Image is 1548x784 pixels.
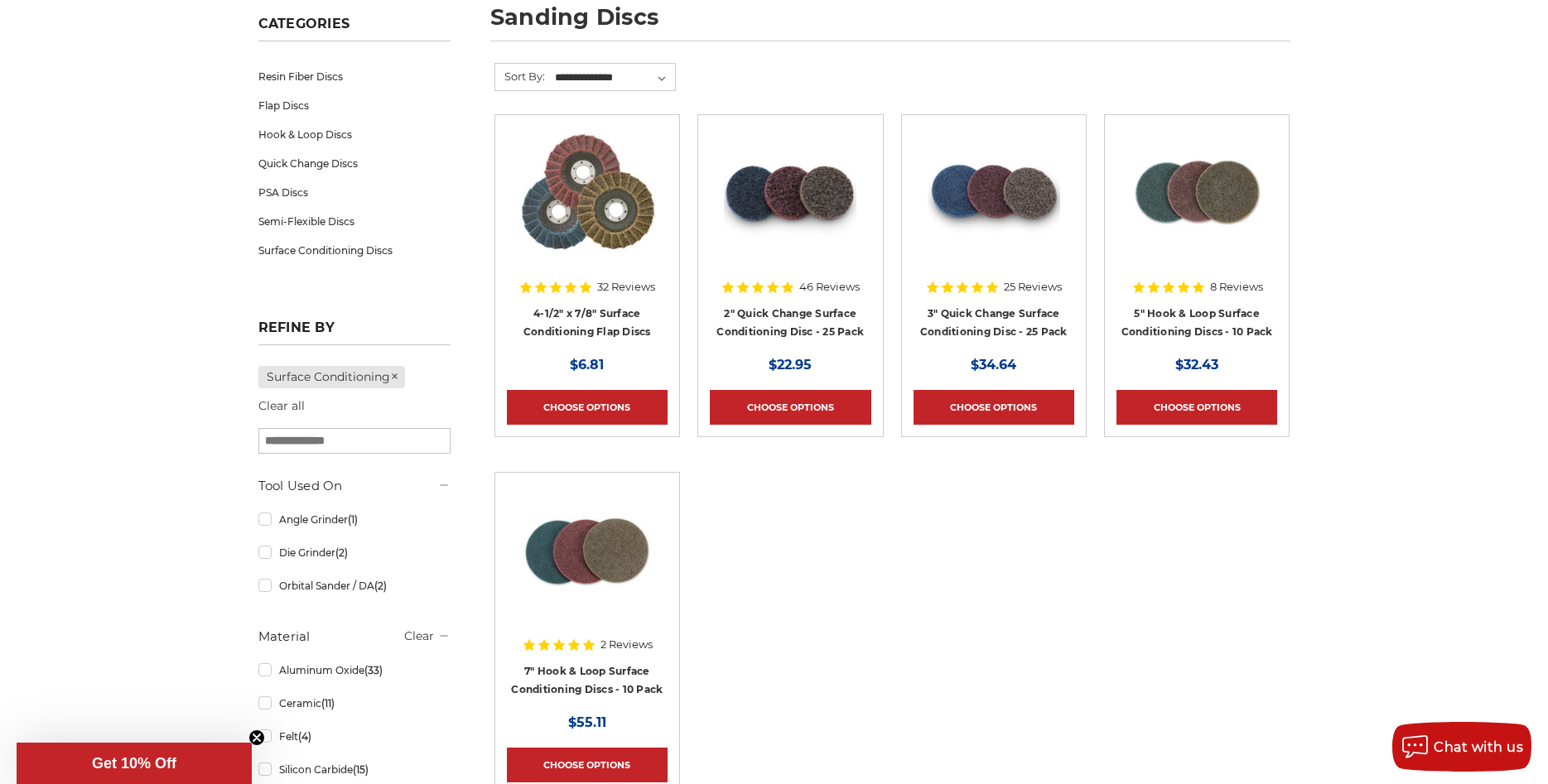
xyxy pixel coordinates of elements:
a: 3-inch surface conditioning quick change disc by Black Hawk Abrasives [914,127,1074,287]
a: Angle Grinder [258,505,451,534]
button: Close teaser [248,729,265,746]
span: 32 Reviews [597,281,655,292]
a: 7" Hook & Loop Surface Conditioning Discs - 10 Pack [511,665,663,696]
a: Resin Fiber Discs [258,62,451,91]
a: Aluminum Oxide [258,656,451,685]
label: Sort By: [495,64,545,89]
a: Choose Options [914,390,1074,425]
a: Ceramic [258,689,451,718]
a: Surface Conditioning Discs [258,236,451,265]
a: Surface Conditioning [258,366,406,388]
a: Clear all [258,398,305,413]
a: Choose Options [507,748,668,782]
span: 2 Reviews [600,639,653,650]
h5: Categories [258,16,451,41]
span: $22.95 [769,357,812,373]
span: $34.64 [971,357,1016,373]
a: 5 inch surface conditioning discs [1116,127,1277,287]
span: (15) [353,763,369,776]
img: 5 inch surface conditioning discs [1131,127,1263,259]
a: 5" Hook & Loop Surface Conditioning Discs - 10 Pack [1121,307,1273,339]
span: 25 Reviews [1004,281,1062,292]
a: Flap Discs [258,91,451,120]
h5: Tool Used On [258,476,451,496]
span: (1) [348,513,358,526]
a: Silicon Carbide [258,755,451,784]
span: 8 Reviews [1210,281,1263,292]
a: Die Grinder [258,538,451,567]
a: Orbital Sander / DA [258,571,451,600]
img: 3-inch surface conditioning quick change disc by Black Hawk Abrasives [928,127,1060,259]
a: Choose Options [507,390,668,425]
span: (11) [321,697,335,709]
a: Semi-Flexible Discs [258,207,451,236]
span: 46 Reviews [799,281,860,292]
h5: Refine by [258,320,451,345]
button: Chat with us [1392,722,1531,772]
span: (2) [374,580,387,592]
a: 7 inch surface conditioning discs [507,484,668,645]
span: (33) [364,664,383,676]
a: Scotch brite flap discs [507,127,668,287]
span: Chat with us [1434,739,1523,755]
a: Hook & Loop Discs [258,120,451,149]
h5: Material [258,627,451,647]
span: (4) [298,730,311,743]
span: $6.81 [570,357,604,373]
a: PSA Discs [258,178,451,207]
select: Sort By: [552,65,676,90]
span: (2) [335,546,348,559]
span: $55.11 [568,714,606,730]
h1: sanding discs [490,6,1290,41]
a: Clear [404,628,434,643]
span: $32.43 [1175,357,1218,373]
a: Choose Options [1116,390,1277,425]
a: 4-1/2" x 7/8" Surface Conditioning Flap Discs [523,307,651,339]
img: Scotch brite flap discs [519,127,655,259]
div: Get 10% OffClose teaser [17,743,252,784]
a: Choose Options [710,390,870,425]
a: 2" Quick Change Surface Conditioning Disc - 25 Pack [716,307,864,339]
span: Get 10% Off [92,755,176,772]
img: Black Hawk Abrasives 2 inch quick change disc for surface preparation on metals [724,127,856,259]
a: Black Hawk Abrasives 2 inch quick change disc for surface preparation on metals [710,127,870,287]
a: 3" Quick Change Surface Conditioning Disc - 25 Pack [920,307,1068,339]
a: Felt [258,722,451,751]
a: Quick Change Discs [258,149,451,178]
img: 7 inch surface conditioning discs [521,484,653,617]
